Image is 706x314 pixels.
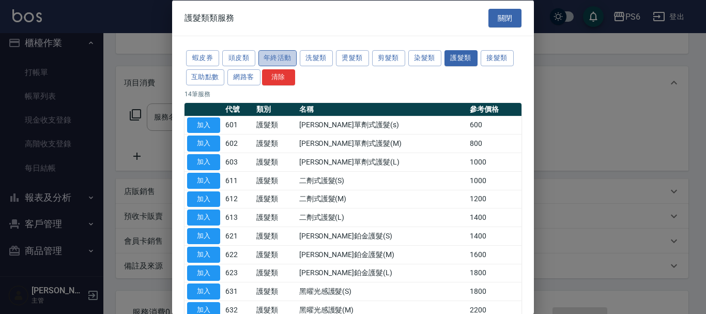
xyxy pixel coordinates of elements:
[467,264,521,282] td: 1800
[254,116,296,134] td: 護髮類
[297,102,468,116] th: 名稱
[254,282,296,301] td: 護髮類
[467,153,521,171] td: 1000
[223,153,254,171] td: 603
[223,190,254,208] td: 612
[223,116,254,134] td: 601
[223,208,254,227] td: 613
[254,264,296,282] td: 護髮類
[488,8,521,27] button: 關閉
[467,190,521,208] td: 1200
[187,246,220,262] button: 加入
[223,134,254,153] td: 602
[186,69,224,85] button: 互助點數
[223,282,254,301] td: 631
[297,190,468,208] td: 二劑式護髮(M)
[222,50,255,66] button: 頭皮類
[297,227,468,245] td: [PERSON_NAME]鉑金護髮(S)
[185,89,521,98] p: 14 筆服務
[187,265,220,281] button: 加入
[481,50,514,66] button: 接髮類
[444,50,478,66] button: 護髮類
[254,208,296,227] td: 護髮類
[223,245,254,264] td: 622
[467,208,521,227] td: 1400
[467,245,521,264] td: 1600
[187,117,220,133] button: 加入
[254,171,296,190] td: 護髮類
[297,245,468,264] td: [PERSON_NAME]鉑金護髮(M)
[262,69,295,85] button: 清除
[467,227,521,245] td: 1400
[185,12,234,23] span: 護髮類類服務
[467,171,521,190] td: 1000
[223,102,254,116] th: 代號
[297,171,468,190] td: 二劑式護髮(S)
[336,50,369,66] button: 燙髮類
[186,50,219,66] button: 蝦皮券
[254,153,296,171] td: 護髮類
[187,283,220,300] button: 加入
[187,191,220,207] button: 加入
[372,50,405,66] button: 剪髮類
[467,116,521,134] td: 600
[297,264,468,282] td: [PERSON_NAME]鉑金護髮(L)
[254,190,296,208] td: 護髮類
[187,136,220,152] button: 加入
[254,245,296,264] td: 護髮類
[467,102,521,116] th: 參考價格
[254,227,296,245] td: 護髮類
[297,134,468,153] td: [PERSON_NAME]單劑式護髮(M)
[297,282,468,301] td: 黑曜光感護髮(S)
[408,50,441,66] button: 染髮類
[297,208,468,227] td: 二劑式護髮(L)
[187,210,220,226] button: 加入
[467,282,521,301] td: 1800
[227,69,260,85] button: 網路客
[187,154,220,170] button: 加入
[300,50,333,66] button: 洗髮類
[297,116,468,134] td: [PERSON_NAME]單劑式護髮(s)
[223,171,254,190] td: 611
[187,228,220,244] button: 加入
[258,50,297,66] button: 年終活動
[297,153,468,171] td: [PERSON_NAME]單劑式護髮(L)
[223,227,254,245] td: 621
[254,134,296,153] td: 護髮類
[187,172,220,188] button: 加入
[254,102,296,116] th: 類別
[467,134,521,153] td: 800
[223,264,254,282] td: 623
